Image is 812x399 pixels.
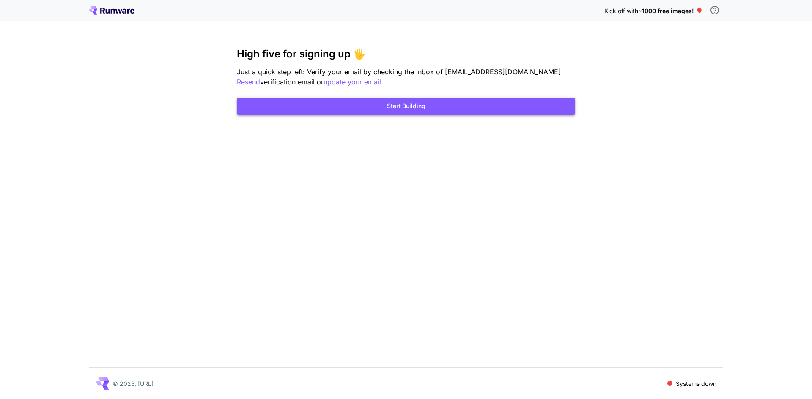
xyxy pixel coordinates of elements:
span: ~1000 free images! 🎈 [638,7,703,14]
p: Systems down [676,379,716,388]
button: In order to qualify for free credit, you need to sign up with a business email address and click ... [706,2,723,19]
span: Kick off with [604,7,638,14]
p: © 2025, [URL] [112,379,154,388]
h3: High five for signing up 🖐️ [237,48,575,60]
span: verification email or [260,78,324,86]
button: Start Building [237,98,575,115]
button: Resend [237,77,260,87]
span: Just a quick step left: Verify your email by checking the inbox of [EMAIL_ADDRESS][DOMAIN_NAME] [237,68,561,76]
button: update your email. [324,77,383,87]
